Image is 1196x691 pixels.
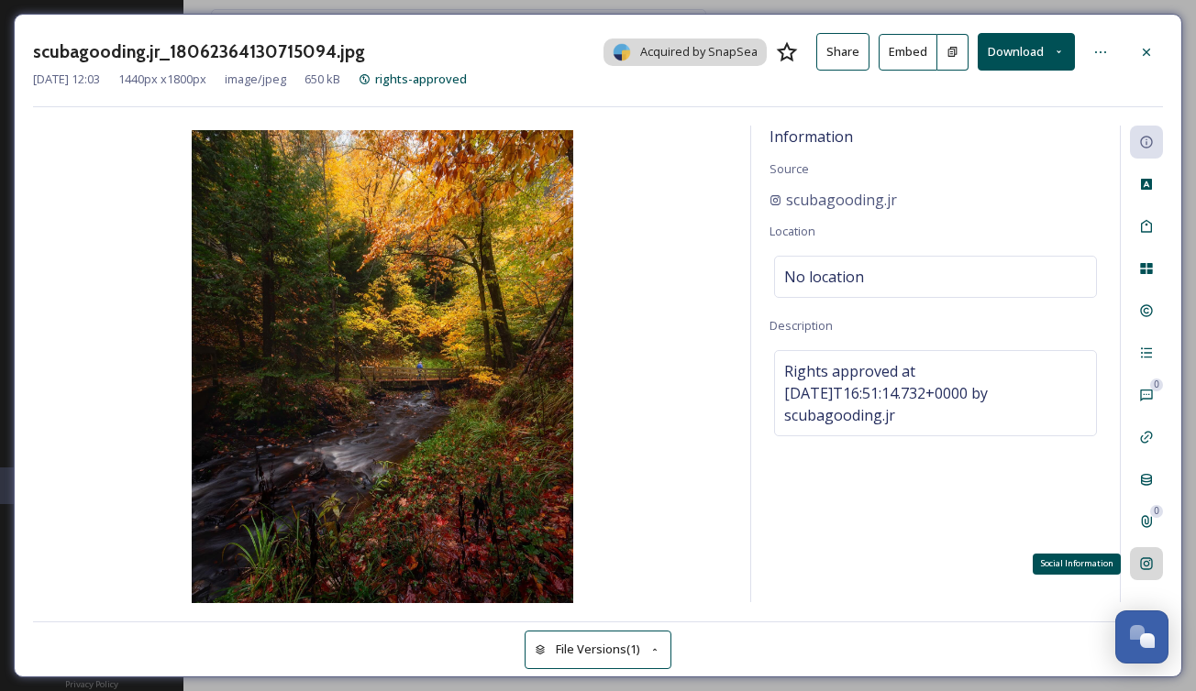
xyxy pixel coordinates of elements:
span: Acquired by SnapSea [640,43,758,60]
div: 0 [1150,378,1163,391]
h3: scubagooding.jr_18062364130715094.jpg [33,38,365,65]
span: Rights approved at [DATE]T16:51:14.732+0000 by scubagooding.jr [784,360,1087,426]
span: 650 kB [305,71,340,88]
span: No location [784,266,864,288]
a: scubagooding.jr [770,189,897,211]
button: Embed [879,34,937,71]
span: rights-approved [375,71,467,87]
button: Download [978,33,1075,71]
div: Social Information [1033,554,1121,574]
img: snapsea-logo.png [613,43,631,61]
span: Source [770,160,809,177]
button: File Versions(1) [525,631,671,668]
div: 0 [1150,505,1163,518]
span: Information [770,126,853,147]
img: 1M9WEkdhFGe8SvsugYRz5xL6xrpj04WQH.jpg [33,130,732,607]
span: scubagooding.jr [786,189,897,211]
span: Location [770,223,815,239]
span: image/jpeg [225,71,286,88]
span: 1440 px x 1800 px [118,71,206,88]
button: Share [816,33,869,71]
span: [DATE] 12:03 [33,71,100,88]
button: Open Chat [1115,610,1168,664]
span: Description [770,317,833,334]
